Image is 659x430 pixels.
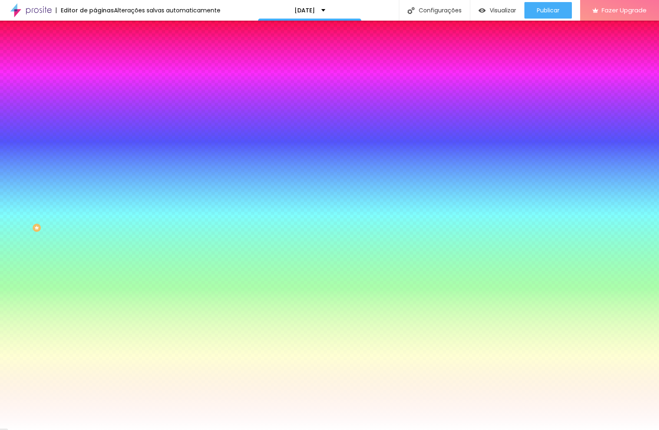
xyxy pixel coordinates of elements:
div: Alterações salvas automaticamente [114,7,220,13]
button: Publicar [524,2,572,19]
img: Icone [408,7,415,14]
span: Publicar [537,7,559,14]
span: Visualizar [490,7,516,14]
div: Editor de páginas [56,7,114,13]
p: [DATE] [294,7,315,13]
span: Fazer Upgrade [602,7,647,14]
button: Visualizar [470,2,524,19]
img: view-1.svg [479,7,486,14]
